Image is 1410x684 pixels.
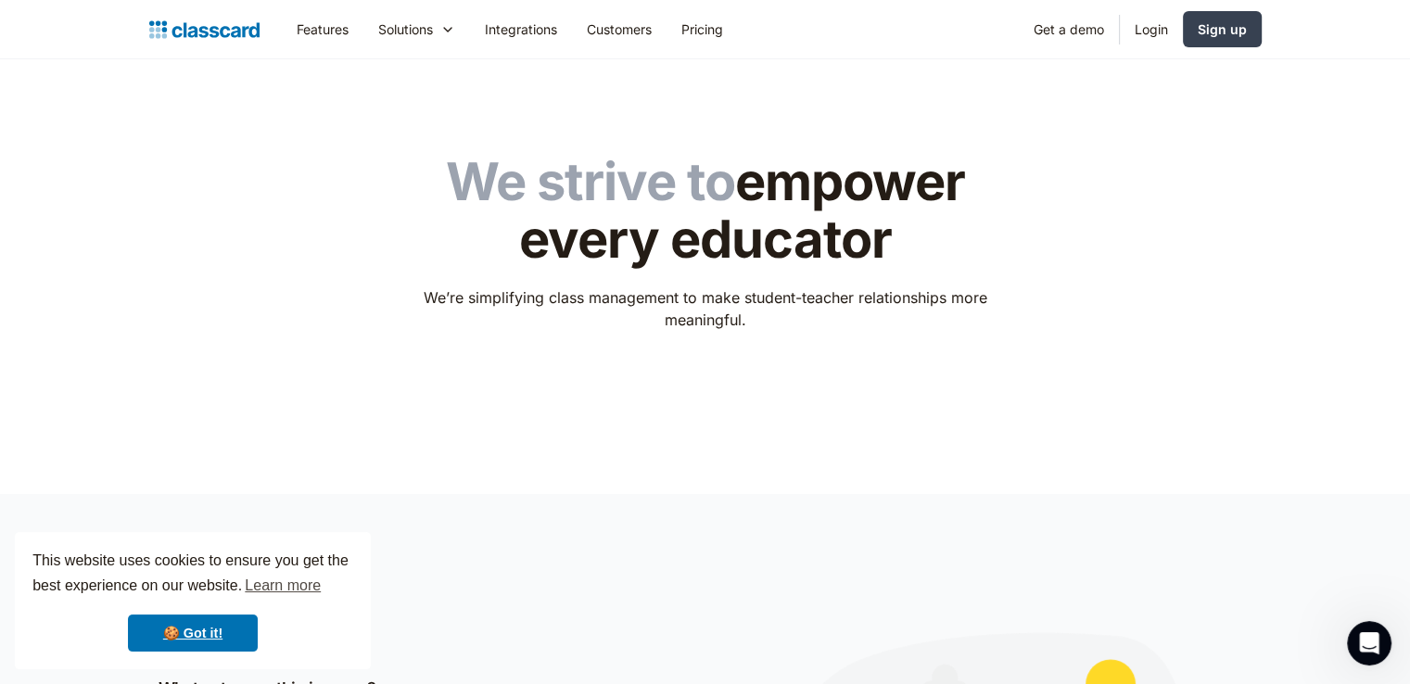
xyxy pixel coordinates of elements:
[282,8,363,50] a: Features
[1198,19,1247,39] div: Sign up
[411,154,999,268] h1: empower every educator
[411,286,999,331] p: We’re simplifying class management to make student-teacher relationships more meaningful.
[667,8,738,50] a: Pricing
[242,572,324,600] a: learn more about cookies
[32,550,353,600] span: This website uses cookies to ensure you get the best experience on our website.
[1183,11,1262,47] a: Sign up
[128,614,258,652] a: dismiss cookie message
[1347,621,1391,665] iframe: Intercom live chat
[1019,8,1119,50] a: Get a demo
[572,8,667,50] a: Customers
[149,17,260,43] a: home
[363,8,470,50] div: Solutions
[15,532,371,669] div: cookieconsent
[1120,8,1183,50] a: Login
[378,19,433,39] div: Solutions
[446,150,735,213] span: We strive to
[470,8,572,50] a: Integrations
